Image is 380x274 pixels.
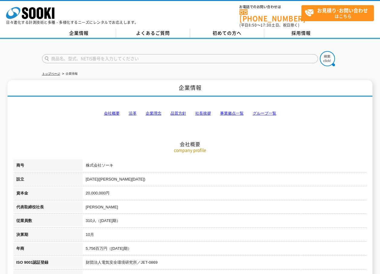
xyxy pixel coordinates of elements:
[6,21,138,24] p: 日々進化する計測技術と多種・多様化するニーズにレンタルでお応えします。
[261,22,271,28] span: 17:30
[8,80,372,97] h1: 企業情報
[83,229,367,243] td: 10月
[146,111,161,116] a: 企業理念
[42,72,60,75] a: トップページ
[13,201,83,215] th: 代表取締役社長
[253,111,276,116] a: グループ一覧
[13,159,83,173] th: 商号
[317,7,368,14] strong: お見積り･お問い合わせ
[320,51,335,66] img: btn_search.png
[13,80,367,147] h2: 会社概要
[104,111,120,116] a: 会社概要
[305,5,374,21] span: はこちら
[83,256,367,270] td: 財団法人電気安全環境研究所／JET-0869
[190,29,264,38] a: 初めての方へ
[239,9,301,22] a: [PHONE_NUMBER]
[83,201,367,215] td: [PERSON_NAME]
[301,5,374,21] a: お見積り･お問い合わせはこちら
[13,147,367,153] p: company profile
[239,22,299,28] span: (平日 ～ 土日、祝日除く)
[13,173,83,187] th: 設立
[13,243,83,256] th: 年商
[83,215,367,229] td: 310人（[DATE]期）
[83,173,367,187] td: [DATE]([PERSON_NAME][DATE])
[61,71,78,77] li: 企業情報
[42,29,116,38] a: 企業情報
[195,111,211,116] a: 社長挨拶
[83,159,367,173] td: 株式会社ソーキ
[13,215,83,229] th: 従業員数
[264,29,338,38] a: 採用情報
[248,22,257,28] span: 8:50
[116,29,190,38] a: よくあるご質問
[13,229,83,243] th: 決算期
[42,54,318,63] input: 商品名、型式、NETIS番号を入力してください
[13,187,83,201] th: 資本金
[129,111,137,116] a: 沿革
[220,111,244,116] a: 事業拠点一覧
[83,187,367,201] td: 20,000,000円
[83,243,367,256] td: 5,756百万円（[DATE]期）
[13,256,83,270] th: ISO 9001認証登録
[239,5,301,9] span: お電話でのお問い合わせは
[171,111,186,116] a: 品質方針
[213,30,242,36] span: 初めての方へ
